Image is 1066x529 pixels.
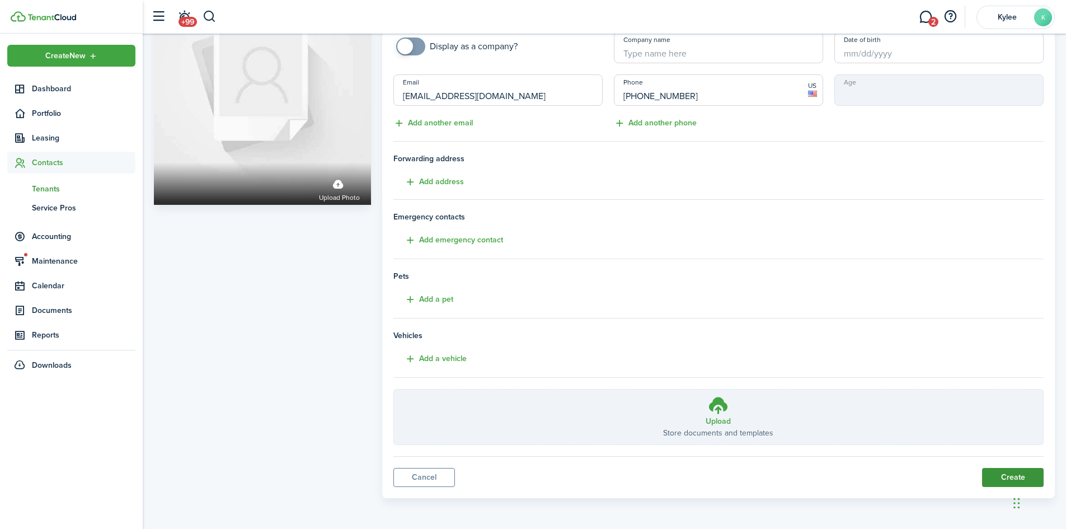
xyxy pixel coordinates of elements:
[614,117,697,130] button: Add another phone
[32,132,135,144] span: Leasing
[32,231,135,242] span: Accounting
[7,45,135,67] button: Open menu
[319,174,360,203] label: Upload photo
[915,3,936,31] a: Messaging
[32,359,72,371] span: Downloads
[663,427,773,439] p: Store documents and templates
[393,211,1044,223] h4: Emergency contacts
[982,468,1044,487] button: Create
[834,32,1044,63] input: mm/dd/yyyy
[706,415,731,427] h3: Upload
[27,14,76,21] img: TenantCloud
[32,83,135,95] span: Dashboard
[319,192,360,203] span: Upload photo
[7,78,135,100] a: Dashboard
[941,7,960,26] button: Open resource center
[32,305,135,316] span: Documents
[393,176,464,189] button: Add address
[32,183,135,195] span: Tenants
[928,17,938,27] span: 2
[393,353,467,366] button: Add a vehicle
[148,6,169,27] button: Open sidebar
[45,52,86,60] span: Create New
[203,7,217,26] button: Search
[32,329,135,341] span: Reports
[393,293,453,306] button: Add a pet
[393,468,455,487] a: Cancel
[393,270,1044,282] h4: Pets
[393,234,503,247] button: Add emergency contact
[393,74,603,106] input: Add email here
[614,74,823,106] input: Add phone number
[7,198,135,217] a: Service Pros
[1010,475,1066,529] iframe: Chat Widget
[1013,486,1020,520] div: Drag
[393,153,1044,165] span: Forwarding address
[179,17,197,27] span: +99
[614,32,823,63] input: Type name here
[808,81,817,91] span: US
[1034,8,1052,26] avatar-text: K
[32,157,135,168] span: Contacts
[11,11,26,22] img: TenantCloud
[32,202,135,214] span: Service Pros
[32,255,135,267] span: Maintenance
[393,117,473,130] button: Add another email
[393,330,1044,341] h4: Vehicles
[7,179,135,198] a: Tenants
[173,3,195,31] a: Notifications
[32,107,135,119] span: Portfolio
[32,280,135,292] span: Calendar
[985,13,1030,21] span: Kylee
[7,324,135,346] a: Reports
